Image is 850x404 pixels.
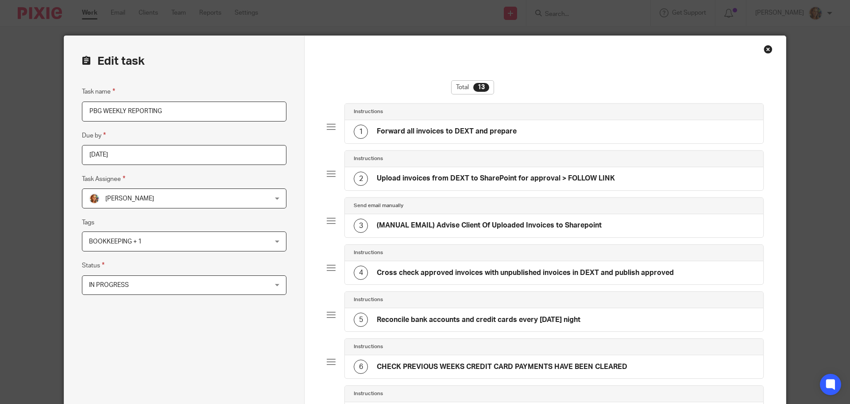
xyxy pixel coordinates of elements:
[354,219,368,233] div: 3
[82,260,104,271] label: Status
[89,239,142,245] span: BOOKKEEPING + 1
[82,130,106,141] label: Due by
[377,174,615,183] h4: Upload invoices from DEXT to SharePoint for approval > FOLLOW LINK
[377,362,627,372] h4: CHECK PREVIOUS WEEKS CREDIT CARD PAYMENTS HAVE BEEN CLEARED
[82,218,94,227] label: Tags
[354,313,368,327] div: 5
[354,296,383,303] h4: Instructions
[354,172,368,186] div: 2
[377,221,602,230] h4: (MANUAL EMAIL) Advise Client Of Uploaded Invoices to Sharepoint
[377,315,580,325] h4: Reconcile bank accounts and credit cards every [DATE] night
[377,127,517,136] h4: Forward all invoices to DEXT and prepare
[354,266,368,280] div: 4
[451,80,494,94] div: Total
[354,249,383,256] h4: Instructions
[354,360,368,374] div: 6
[354,390,383,397] h4: Instructions
[354,125,368,139] div: 1
[473,83,489,92] div: 13
[82,145,286,165] input: Pick a date
[354,343,383,350] h4: Instructions
[89,282,129,288] span: IN PROGRESS
[89,193,100,204] img: Avatar.png
[82,86,115,97] label: Task name
[105,196,154,202] span: [PERSON_NAME]
[354,202,403,209] h4: Send email manually
[354,108,383,115] h4: Instructions
[82,174,125,184] label: Task Assignee
[354,155,383,162] h4: Instructions
[764,45,773,54] div: Close this dialog window
[82,54,286,69] h2: Edit task
[377,268,674,278] h4: Cross check approved invoices with unpublished invoices in DEXT and publish approved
